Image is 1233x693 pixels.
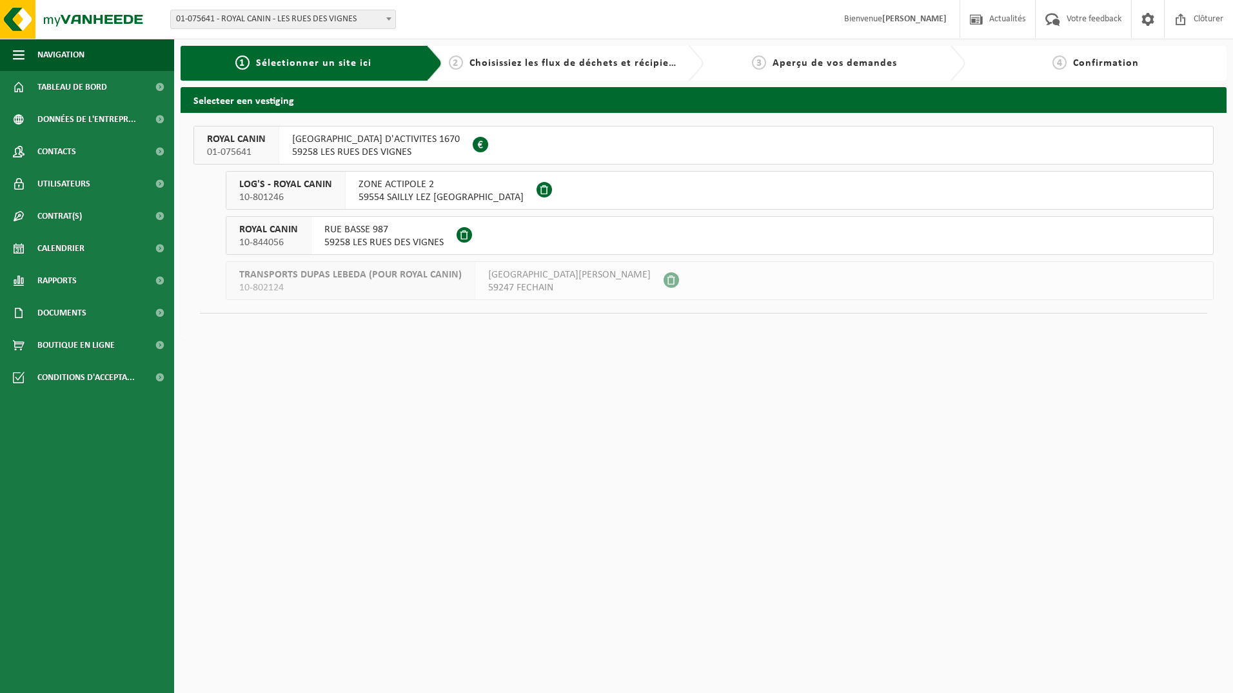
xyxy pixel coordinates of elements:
[207,133,266,146] span: ROYAL CANIN
[37,232,84,265] span: Calendrier
[226,171,1214,210] button: LOG'S - ROYAL CANIN 10-801246 ZONE ACTIPOLE 259554 SAILLY LEZ [GEOGRAPHIC_DATA]
[171,10,395,28] span: 01-075641 - ROYAL CANIN - LES RUES DES VIGNES
[239,236,298,249] span: 10-844056
[239,178,332,191] span: LOG'S - ROYAL CANIN
[37,361,135,394] span: Conditions d'accepta...
[449,55,463,70] span: 2
[37,71,107,103] span: Tableau de bord
[324,223,444,236] span: RUE BASSE 987
[37,168,90,200] span: Utilisateurs
[37,39,84,71] span: Navigation
[292,146,460,159] span: 59258 LES RUES DES VIGNES
[37,329,115,361] span: Boutique en ligne
[235,55,250,70] span: 1
[292,133,460,146] span: [GEOGRAPHIC_DATA] D'ACTIVITES 1670
[1052,55,1067,70] span: 4
[37,265,77,297] span: Rapports
[882,14,947,24] strong: [PERSON_NAME]
[181,87,1227,112] h2: Selecteer een vestiging
[226,216,1214,255] button: ROYAL CANIN 10-844056 RUE BASSE 98759258 LES RUES DES VIGNES
[239,191,332,204] span: 10-801246
[752,55,766,70] span: 3
[324,236,444,249] span: 59258 LES RUES DES VIGNES
[239,268,462,281] span: TRANSPORTS DUPAS LEBEDA (POUR ROYAL CANIN)
[170,10,396,29] span: 01-075641 - ROYAL CANIN - LES RUES DES VIGNES
[37,297,86,329] span: Documents
[239,223,298,236] span: ROYAL CANIN
[193,126,1214,165] button: ROYAL CANIN 01-075641 [GEOGRAPHIC_DATA] D'ACTIVITES 167059258 LES RUES DES VIGNES
[37,200,82,232] span: Contrat(s)
[488,281,651,294] span: 59247 FECHAIN
[37,136,76,168] span: Contacts
[37,103,136,136] span: Données de l'entrepr...
[359,191,524,204] span: 59554 SAILLY LEZ [GEOGRAPHIC_DATA]
[469,58,684,68] span: Choisissiez les flux de déchets et récipients
[359,178,524,191] span: ZONE ACTIPOLE 2
[1073,58,1139,68] span: Confirmation
[488,268,651,281] span: [GEOGRAPHIC_DATA][PERSON_NAME]
[773,58,897,68] span: Aperçu de vos demandes
[256,58,371,68] span: Sélectionner un site ici
[239,281,462,294] span: 10-802124
[207,146,266,159] span: 01-075641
